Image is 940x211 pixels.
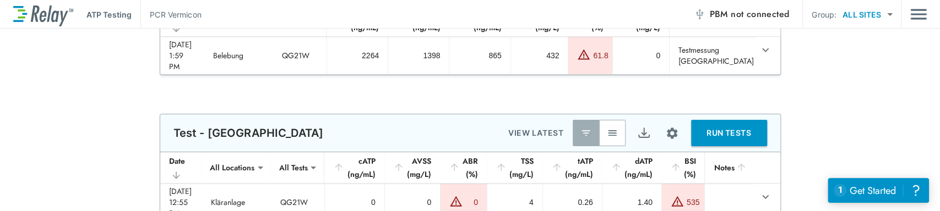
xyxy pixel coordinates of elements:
button: expand row [756,187,775,206]
button: Site setup [658,119,687,148]
table: sticky table [160,5,780,75]
p: Test - [GEOGRAPHIC_DATA] [173,126,324,140]
div: 0 [622,50,660,61]
img: Latest [580,127,591,138]
img: Warning [449,195,463,208]
img: View All [607,127,618,138]
span: PBM [709,7,789,22]
button: Export [631,120,658,146]
div: 0 [334,197,375,208]
span: not connected [731,8,789,20]
div: BSI (%) [670,154,696,181]
div: 4 [496,197,534,208]
div: AVSS (mg/L) [393,154,431,181]
div: 0 [465,197,478,208]
div: 0.26 [552,197,593,208]
td: QG21W [273,37,327,74]
div: dATP (ng/mL) [611,154,653,181]
div: 1398 [397,50,440,61]
img: LuminUltra Relay [13,3,73,26]
img: Drawer Icon [910,4,927,25]
button: expand row [756,41,775,59]
div: tATP (ng/mL) [551,154,593,181]
div: 1.40 [611,197,653,208]
iframe: Resource center [828,178,929,203]
div: 2264 [336,50,379,61]
div: TSS (mg/L) [496,154,534,181]
div: 0 [394,197,431,208]
div: All Tests [271,157,315,179]
p: VIEW LATEST [508,126,564,140]
p: ATP Testing [86,9,132,20]
img: Export Icon [637,126,651,140]
img: Settings Icon [665,126,679,140]
button: RUN TESTS [691,120,767,146]
p: PCR Vermicon [150,9,202,20]
img: Warning [577,48,590,61]
img: Offline Icon [694,9,705,20]
td: Belebung [204,37,273,74]
div: ABR (%) [449,154,478,181]
th: Date [160,152,203,184]
td: Testmessung [GEOGRAPHIC_DATA] [669,37,756,74]
div: 535 [687,197,699,208]
div: 61.8 [593,50,608,61]
div: [DATE] 1:59 PM [169,39,196,72]
div: Notes [714,161,747,174]
p: Group: [812,9,836,20]
img: Warning [671,195,684,208]
button: Main menu [910,4,927,25]
div: All Locations [202,157,262,179]
div: 432 [520,50,559,61]
div: 865 [458,50,501,61]
div: cATP (ng/mL) [333,154,375,181]
button: PBM not connected [689,3,794,25]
